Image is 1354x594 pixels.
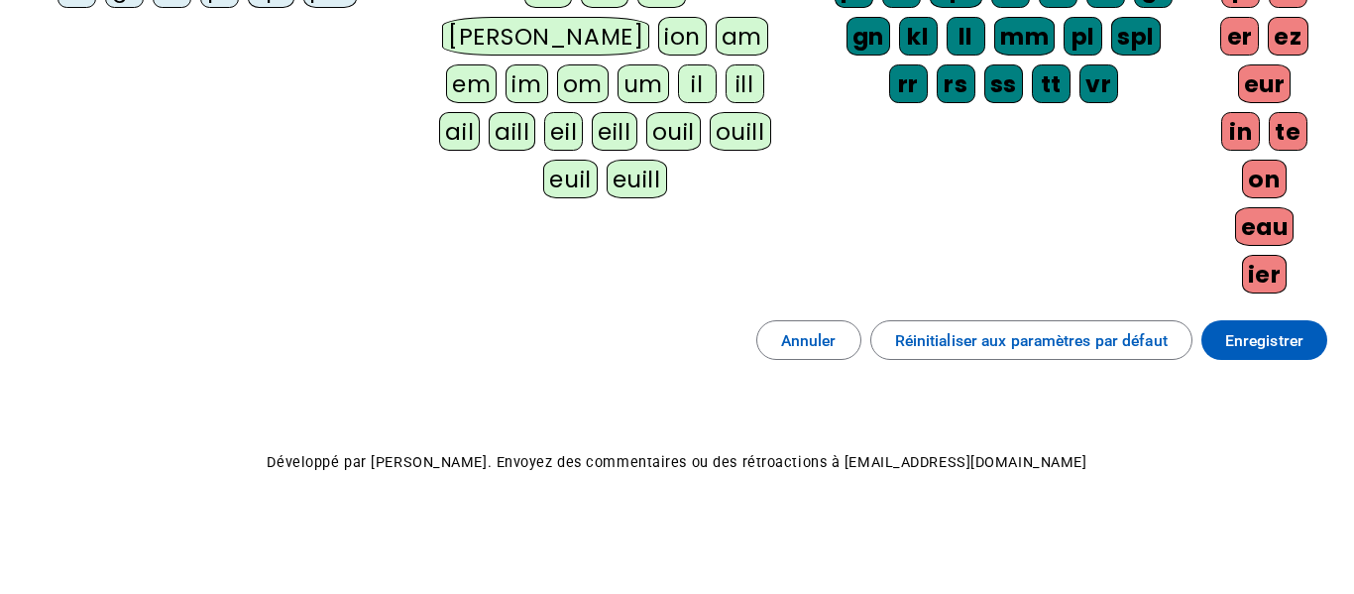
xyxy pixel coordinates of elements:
[756,320,861,360] button: Annuler
[1235,207,1295,246] div: eau
[1201,320,1327,360] button: Enregistrer
[1242,160,1286,198] div: on
[1268,17,1307,56] div: ez
[895,327,1168,354] span: Réinitialiser aux paramètres par défaut
[1079,64,1118,103] div: vr
[937,64,975,103] div: rs
[489,112,535,151] div: aill
[592,112,636,151] div: eill
[446,64,497,103] div: em
[716,17,768,56] div: am
[726,64,764,103] div: ill
[658,17,707,56] div: ion
[1221,112,1260,151] div: in
[1269,112,1307,151] div: te
[1032,64,1071,103] div: tt
[1111,17,1161,56] div: spl
[1238,64,1292,103] div: eur
[543,160,597,198] div: euil
[889,64,928,103] div: rr
[710,112,771,151] div: ouill
[1220,17,1259,56] div: er
[1225,327,1303,354] span: Enregistrer
[994,17,1055,56] div: mm
[678,64,717,103] div: il
[18,449,1336,476] p: Développé par [PERSON_NAME]. Envoyez des commentaires ou des rétroactions à [EMAIL_ADDRESS][DOMAI...
[557,64,609,103] div: om
[870,320,1192,360] button: Réinitialiser aux paramètres par défaut
[442,17,649,56] div: [PERSON_NAME]
[506,64,547,103] div: im
[1242,255,1288,294] div: ier
[947,17,985,56] div: ll
[846,17,890,56] div: gn
[618,64,669,103] div: um
[646,112,701,151] div: ouil
[781,327,837,354] span: Annuler
[899,17,938,56] div: kl
[544,112,583,151] div: eil
[439,112,480,151] div: ail
[1064,17,1102,56] div: pl
[607,160,667,198] div: euill
[984,64,1023,103] div: ss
